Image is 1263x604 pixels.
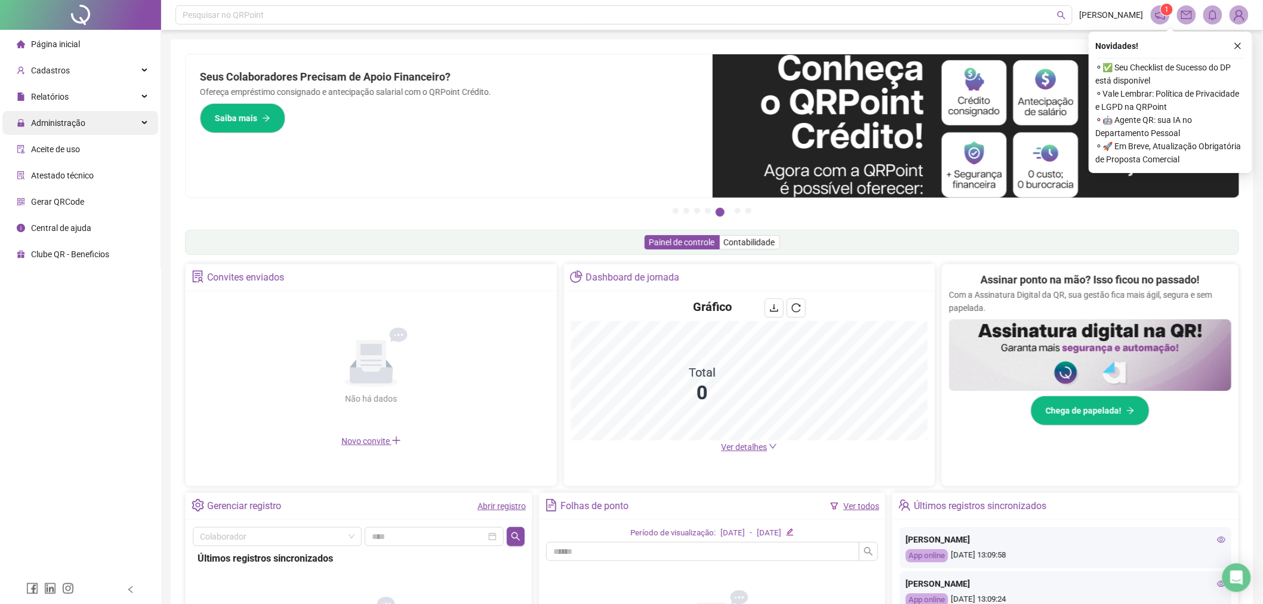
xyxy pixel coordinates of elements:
[1096,113,1245,140] span: ⚬ 🤖 Agente QR: sua IA no Departamento Pessoal
[630,527,716,540] div: Período de visualização:
[1031,396,1150,426] button: Chega de papelada!
[17,66,25,75] span: user-add
[716,208,725,217] button: 5
[511,532,520,541] span: search
[31,66,70,75] span: Cadastros
[17,119,25,127] span: lock
[192,270,204,283] span: solution
[1126,406,1135,415] span: arrow-right
[192,499,204,511] span: setting
[127,585,135,594] span: left
[905,577,1225,590] div: [PERSON_NAME]
[545,499,557,511] span: file-text
[1217,580,1225,588] span: eye
[949,288,1231,315] p: Com a Assinatura Digital da QR, sua gestão fica mais ágil, segura e sem papelada.
[721,442,767,452] span: Ver detalhes
[31,249,109,259] span: Clube QR - Beneficios
[31,144,80,154] span: Aceite de uso
[721,442,777,452] a: Ver detalhes down
[981,272,1200,288] h2: Assinar ponto na mão? Isso ficou no passado!
[713,54,1240,198] img: banner%2F11e687cd-1386-4cbd-b13b-7bd81425532d.png
[392,436,401,445] span: plus
[769,442,777,451] span: down
[215,112,257,125] span: Saiba mais
[1234,42,1242,50] span: close
[791,303,801,313] span: reload
[478,501,526,511] a: Abrir registro
[1161,4,1173,16] sup: 1
[31,171,94,180] span: Atestado técnico
[17,198,25,206] span: qrcode
[898,499,911,511] span: team
[62,583,74,594] span: instagram
[1096,140,1245,166] span: ⚬ 🚀 Em Breve, Atualização Obrigatória de Proposta Comercial
[17,40,25,48] span: home
[31,197,84,207] span: Gerar QRCode
[26,583,38,594] span: facebook
[705,208,711,214] button: 4
[207,496,281,516] div: Gerenciar registro
[586,267,679,288] div: Dashboard de jornada
[786,528,794,536] span: edit
[200,103,285,133] button: Saiba mais
[341,436,401,446] span: Novo convite
[1181,10,1192,20] span: mail
[316,392,426,405] div: Não há dados
[1222,563,1251,592] div: Open Intercom Messenger
[649,238,715,247] span: Painel de controle
[1230,6,1248,24] img: 14016
[905,533,1225,546] div: [PERSON_NAME]
[31,92,69,101] span: Relatórios
[746,208,751,214] button: 7
[44,583,56,594] span: linkedin
[1096,87,1245,113] span: ⚬ Vale Lembrar: Política de Privacidade e LGPD na QRPoint
[31,39,80,49] span: Página inicial
[905,549,1225,563] div: [DATE] 13:09:58
[905,549,948,563] div: App online
[757,527,781,540] div: [DATE]
[17,145,25,153] span: audit
[560,496,629,516] div: Folhas de ponto
[1057,11,1066,20] span: search
[17,224,25,232] span: info-circle
[830,502,839,510] span: filter
[17,250,25,258] span: gift
[198,551,520,566] div: Últimos registros sincronizados
[750,527,752,540] div: -
[735,208,741,214] button: 6
[1096,61,1245,87] span: ⚬ ✅ Seu Checklist de Sucesso do DP está disponível
[207,267,284,288] div: Convites enviados
[262,114,270,122] span: arrow-right
[694,208,700,214] button: 3
[720,527,745,540] div: [DATE]
[31,118,85,128] span: Administração
[17,171,25,180] span: solution
[1155,10,1166,20] span: notification
[693,298,732,315] h4: Gráfico
[1217,535,1225,544] span: eye
[683,208,689,214] button: 2
[200,69,698,85] h2: Seus Colaboradores Precisam de Apoio Financeiro?
[570,270,583,283] span: pie-chart
[200,85,698,98] p: Ofereça empréstimo consignado e antecipação salarial com o QRPoint Crédito.
[1207,10,1218,20] span: bell
[914,496,1046,516] div: Últimos registros sincronizados
[724,238,775,247] span: Contabilidade
[31,223,91,233] span: Central de ajuda
[949,319,1231,391] img: banner%2F02c71560-61a6-44d4-94b9-c8ab97240462.png
[864,547,873,556] span: search
[17,93,25,101] span: file
[1080,8,1144,21] span: [PERSON_NAME]
[1096,39,1139,53] span: Novidades !
[843,501,879,511] a: Ver todos
[673,208,679,214] button: 1
[769,303,779,313] span: download
[1046,404,1122,417] span: Chega de papelada!
[1165,5,1169,14] span: 1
